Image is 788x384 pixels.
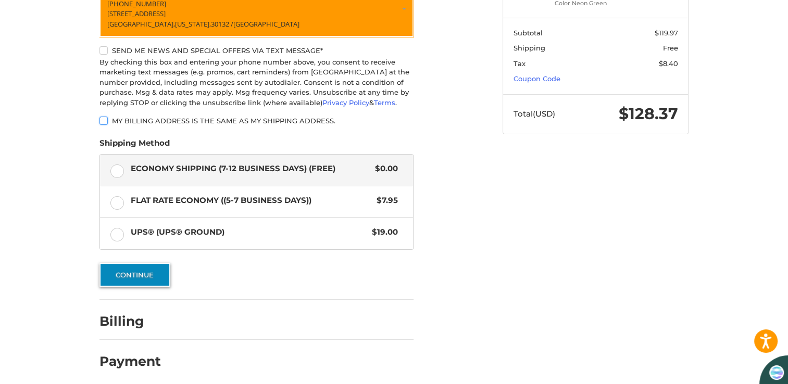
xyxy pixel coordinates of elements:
span: $0.00 [370,163,398,175]
span: [US_STATE], [175,19,211,29]
iframe: Google Customer Reviews [702,356,788,384]
label: My billing address is the same as my shipping address. [99,117,414,125]
h2: Payment [99,353,161,369]
span: [GEOGRAPHIC_DATA], [107,19,175,29]
span: $7.95 [371,195,398,207]
span: $19.00 [367,226,398,238]
a: Privacy Policy [322,98,369,107]
span: Free [663,44,678,52]
span: [GEOGRAPHIC_DATA] [233,19,299,29]
span: [STREET_ADDRESS] [107,9,166,18]
span: Flat Rate Economy ((5-7 Business Days)) [131,195,372,207]
span: Shipping [514,44,545,52]
span: $119.97 [655,29,678,37]
div: By checking this box and entering your phone number above, you consent to receive marketing text ... [99,57,414,108]
span: Subtotal [514,29,543,37]
span: 30132 / [211,19,233,29]
span: Tax [514,59,526,68]
span: UPS® (UPS® Ground) [131,226,367,238]
span: $8.40 [659,59,678,68]
legend: Shipping Method [99,137,170,154]
span: Economy Shipping (7-12 Business Days) (Free) [131,163,370,175]
a: Terms [374,98,395,107]
button: Continue [99,263,170,287]
h2: Billing [99,313,160,329]
label: Send me news and special offers via text message* [99,46,414,55]
a: Coupon Code [514,74,560,83]
span: $128.37 [619,104,678,123]
span: Total (USD) [514,109,555,119]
